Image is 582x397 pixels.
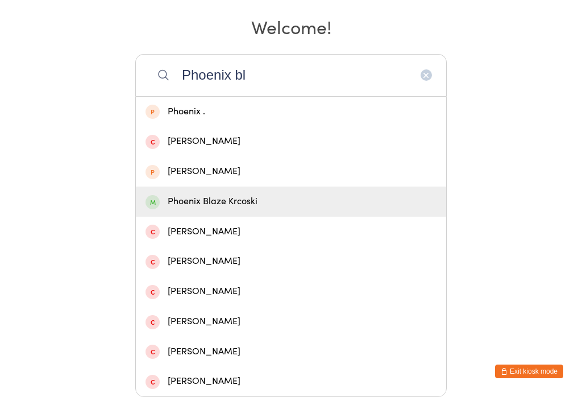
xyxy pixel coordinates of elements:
[145,134,436,149] div: [PERSON_NAME]
[11,14,571,39] h2: Welcome!
[145,194,436,209] div: Phoenix Blaze Krcoski
[145,314,436,329] div: [PERSON_NAME]
[145,254,436,269] div: [PERSON_NAME]
[145,224,436,239] div: [PERSON_NAME]
[145,374,436,389] div: [PERSON_NAME]
[495,365,563,378] button: Exit kiosk mode
[145,284,436,299] div: [PERSON_NAME]
[145,344,436,359] div: [PERSON_NAME]
[145,104,436,119] div: Phoenix .
[135,54,447,96] input: Search
[145,164,436,179] div: [PERSON_NAME]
